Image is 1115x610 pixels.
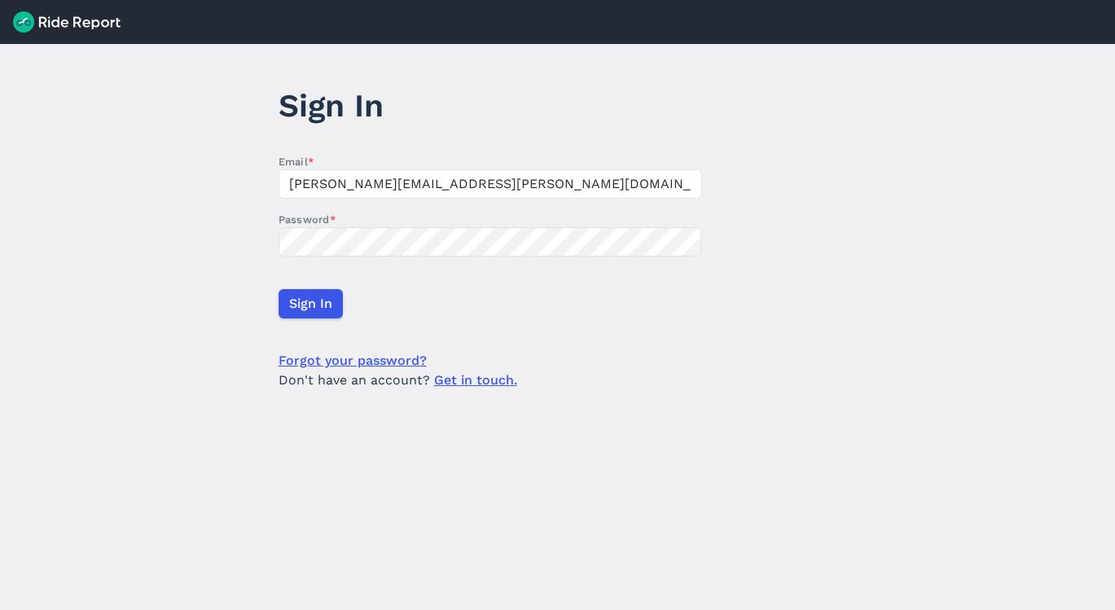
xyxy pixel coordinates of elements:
button: Sign In [279,289,343,318]
h1: Sign In [279,83,702,128]
span: Sign In [289,294,332,314]
label: Email [279,154,702,169]
span: Don't have an account? [279,371,517,390]
a: Get in touch. [434,372,517,388]
a: Forgot your password? [279,351,427,371]
label: Password [279,212,702,227]
img: Ride Report [13,11,121,33]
